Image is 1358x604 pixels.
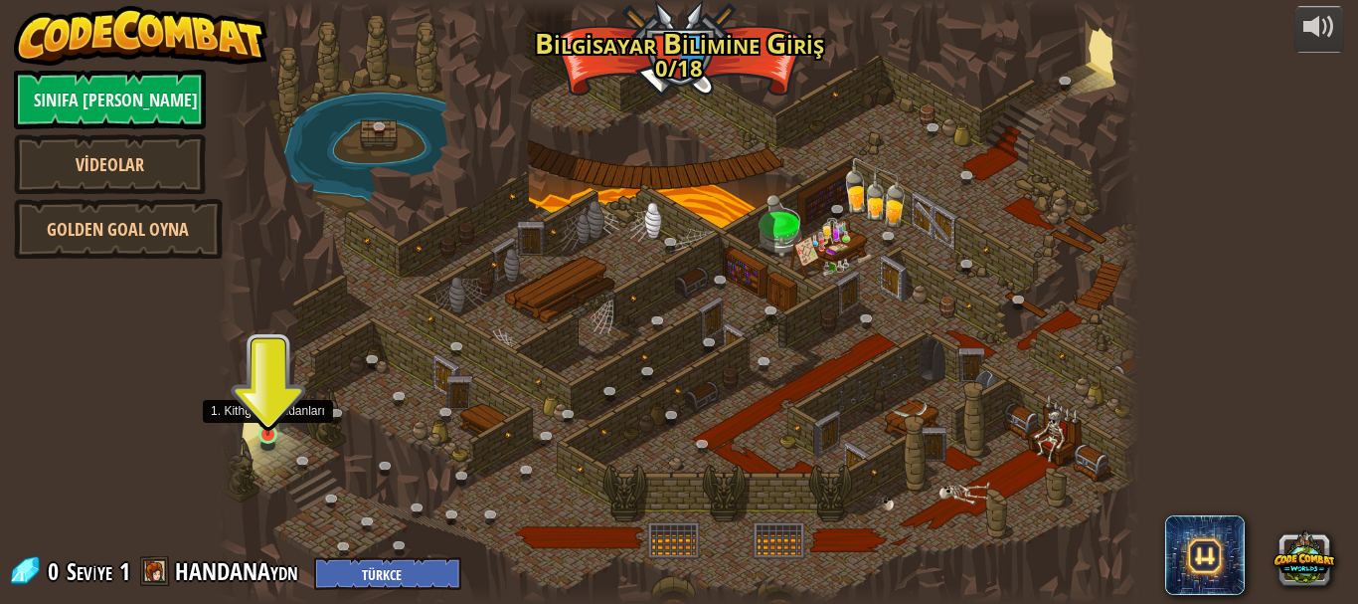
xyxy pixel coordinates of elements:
button: Sesi ayarla [1294,6,1344,53]
a: Golden Goal Oyna [14,199,223,259]
span: 1 [119,555,130,587]
a: Sınıfa [PERSON_NAME] [14,70,206,129]
a: Videolar [14,134,206,194]
img: level-banner-unstarted.png [257,387,278,436]
img: CodeCombat - Learn how to code by playing a game [14,6,268,66]
span: 0 [48,555,65,587]
span: Seviye [67,555,112,588]
a: HANDANAydn [175,555,304,587]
